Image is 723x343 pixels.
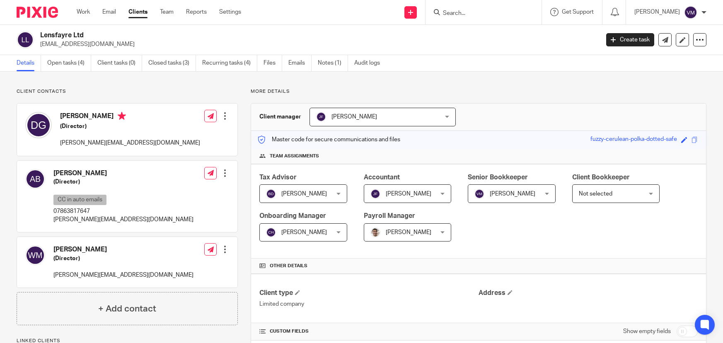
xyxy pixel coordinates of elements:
[53,254,193,263] h5: (Director)
[53,169,193,178] h4: [PERSON_NAME]
[270,263,307,269] span: Other details
[259,174,297,181] span: Tax Advisor
[60,139,200,147] p: [PERSON_NAME][EMAIL_ADDRESS][DOMAIN_NAME]
[17,88,238,95] p: Client contacts
[186,8,207,16] a: Reports
[148,55,196,71] a: Closed tasks (3)
[53,195,106,205] p: CC in auto emails
[53,207,193,215] p: 07863817647
[606,33,654,46] a: Create task
[17,31,34,48] img: svg%3E
[579,191,612,197] span: Not selected
[370,189,380,199] img: svg%3E
[53,271,193,279] p: [PERSON_NAME][EMAIL_ADDRESS][DOMAIN_NAME]
[257,135,400,144] p: Master code for secure communications and files
[202,55,257,71] a: Recurring tasks (4)
[97,55,142,71] a: Client tasks (0)
[259,289,479,297] h4: Client type
[468,174,528,181] span: Senior Bookkeeper
[270,153,319,159] span: Team assignments
[25,245,45,265] img: svg%3E
[354,55,386,71] a: Audit logs
[118,112,126,120] i: Primary
[53,215,193,224] p: [PERSON_NAME][EMAIL_ADDRESS][DOMAIN_NAME]
[386,191,431,197] span: [PERSON_NAME]
[474,189,484,199] img: svg%3E
[47,55,91,71] a: Open tasks (4)
[98,302,156,315] h4: + Add contact
[17,55,41,71] a: Details
[60,122,200,130] h5: (Director)
[288,55,312,71] a: Emails
[259,328,479,335] h4: CUSTOM FIELDS
[623,327,671,336] label: Show empty fields
[490,191,535,197] span: [PERSON_NAME]
[17,7,58,18] img: Pixie
[634,8,680,16] p: [PERSON_NAME]
[266,227,276,237] img: svg%3E
[219,8,241,16] a: Settings
[266,189,276,199] img: svg%3E
[77,8,90,16] a: Work
[40,40,594,48] p: [EMAIL_ADDRESS][DOMAIN_NAME]
[264,55,282,71] a: Files
[281,229,327,235] span: [PERSON_NAME]
[160,8,174,16] a: Team
[53,178,193,186] h5: (Director)
[316,112,326,122] img: svg%3E
[364,174,400,181] span: Accountant
[25,112,52,138] img: svg%3E
[364,213,415,219] span: Payroll Manager
[331,114,377,120] span: [PERSON_NAME]
[562,9,594,15] span: Get Support
[259,113,301,121] h3: Client manager
[442,10,517,17] input: Search
[102,8,116,16] a: Email
[251,88,706,95] p: More details
[60,112,200,122] h4: [PERSON_NAME]
[128,8,148,16] a: Clients
[281,191,327,197] span: [PERSON_NAME]
[259,300,479,308] p: Limited company
[53,245,193,254] h4: [PERSON_NAME]
[318,55,348,71] a: Notes (1)
[40,31,483,40] h2: Lensfayre Ltd
[386,229,431,235] span: [PERSON_NAME]
[479,289,698,297] h4: Address
[370,227,380,237] img: PXL_20240409_141816916.jpg
[572,174,630,181] span: Client Bookkeeper
[684,6,697,19] img: svg%3E
[590,135,677,145] div: fuzzy-cerulean-polka-dotted-safe
[259,213,326,219] span: Onboarding Manager
[25,169,45,189] img: svg%3E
